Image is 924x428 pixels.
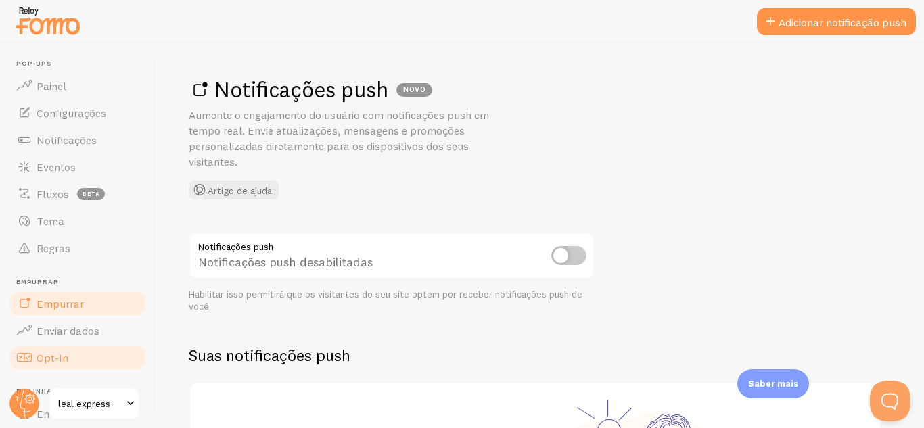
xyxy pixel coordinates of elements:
[8,290,147,317] a: Empurrar
[8,181,147,208] a: Fluxos beta
[189,345,350,365] font: Suas notificações push
[748,378,798,389] font: Saber mais
[14,3,82,38] img: fomo-relay-logo-orange.svg
[8,99,147,126] a: Configurações
[58,398,110,410] font: leal express
[37,241,70,255] font: Regras
[8,208,147,235] a: Tema
[8,153,147,181] a: Eventos
[214,76,388,103] font: Notificações push
[737,369,809,398] div: Saber mais
[37,133,97,147] font: Notificações
[37,324,99,337] font: Enviar dados
[8,235,147,262] a: Regras
[189,181,279,199] button: Artigo de ajuda
[37,106,106,120] font: Configurações
[37,160,76,174] font: Eventos
[8,344,147,371] a: Opt-In
[37,187,69,201] font: Fluxos
[208,184,272,196] font: Artigo de ajuda
[49,387,140,420] a: leal express
[37,297,84,310] font: Empurrar
[8,317,147,344] a: Enviar dados
[870,381,910,421] iframe: Help Scout Beacon - Aberto
[8,72,147,99] a: Painel
[37,214,64,228] font: Tema
[189,288,582,312] font: Habilitar isso permitirá que os visitantes do seu site optem por receber notificações push de você
[198,254,373,270] font: Notificações push desabilitadas
[16,277,58,286] font: Empurrar
[189,108,489,168] font: Aumente o engajamento do usuário com notificações push em tempo real. Envie atualizações, mensage...
[37,79,66,93] font: Painel
[16,59,52,68] font: Pop-ups
[37,351,68,364] font: Opt-In
[403,85,426,94] font: NOVO
[16,387,51,396] font: Em linha
[8,126,147,153] a: Notificações
[83,190,100,197] font: beta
